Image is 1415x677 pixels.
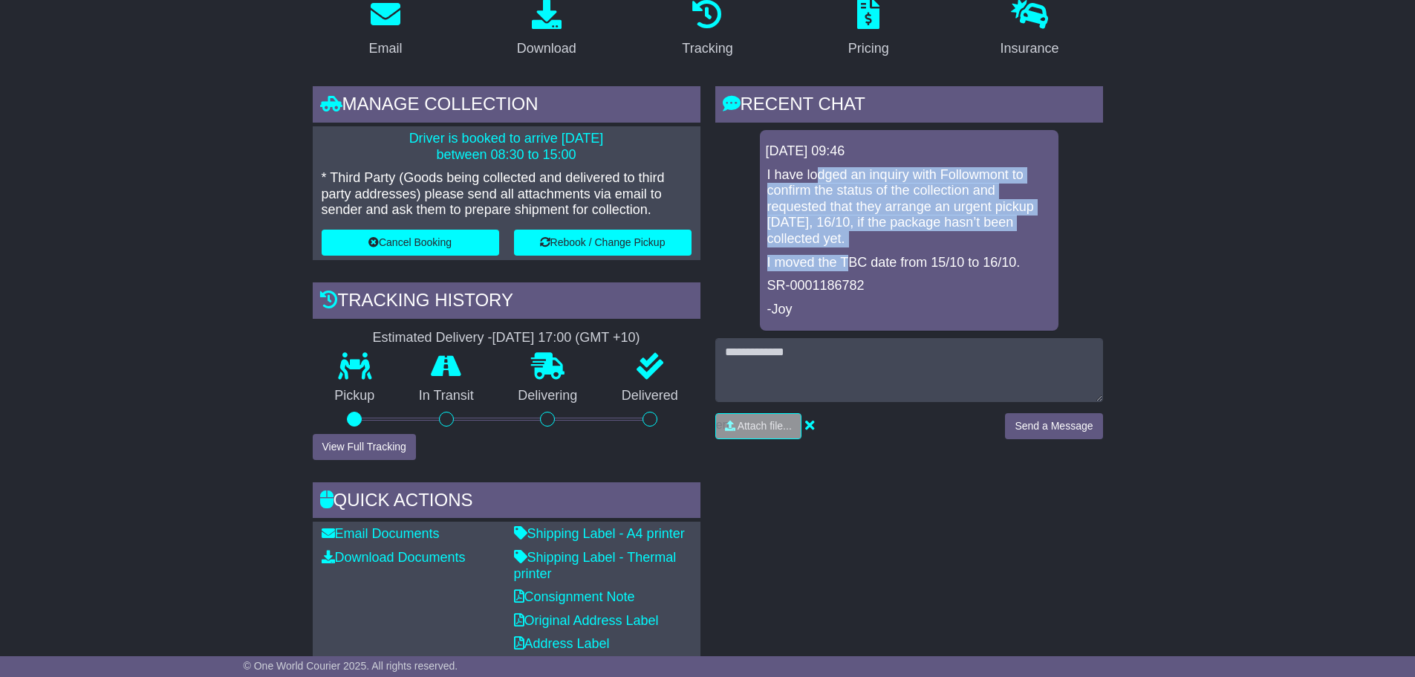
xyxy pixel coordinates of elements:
[514,230,692,256] button: Rebook / Change Pickup
[496,388,600,404] p: Delivering
[514,526,685,541] a: Shipping Label - A4 printer
[514,550,677,581] a: Shipping Label - Thermal printer
[313,482,700,522] div: Quick Actions
[682,39,732,59] div: Tracking
[767,167,1051,247] p: I have lodged an inquiry with Followmont to confirm the status of the collection and requested th...
[848,39,889,59] div: Pricing
[766,143,1053,160] div: [DATE] 09:46
[313,434,416,460] button: View Full Tracking
[244,660,458,672] span: © One World Courier 2025. All rights reserved.
[368,39,402,59] div: Email
[322,526,440,541] a: Email Documents
[767,255,1051,271] p: I moved the TBC date from 15/10 to 16/10.
[514,636,610,651] a: Address Label
[322,170,692,218] p: * Third Party (Goods being collected and delivered to third party addresses) please send all atta...
[397,388,496,404] p: In Transit
[514,589,635,604] a: Consignment Note
[767,302,1051,318] p: -Joy
[1005,413,1102,439] button: Send a Message
[322,550,466,565] a: Download Documents
[1001,39,1059,59] div: Insurance
[517,39,576,59] div: Download
[313,282,700,323] div: Tracking history
[514,613,659,628] a: Original Address Label
[492,330,640,346] div: [DATE] 17:00 (GMT +10)
[313,330,700,346] div: Estimated Delivery -
[322,230,499,256] button: Cancel Booking
[767,278,1051,294] p: SR-0001186782
[715,86,1103,126] div: RECENT CHAT
[322,131,692,163] p: Driver is booked to arrive [DATE] between 08:30 to 15:00
[599,388,700,404] p: Delivered
[313,388,397,404] p: Pickup
[313,86,700,126] div: Manage collection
